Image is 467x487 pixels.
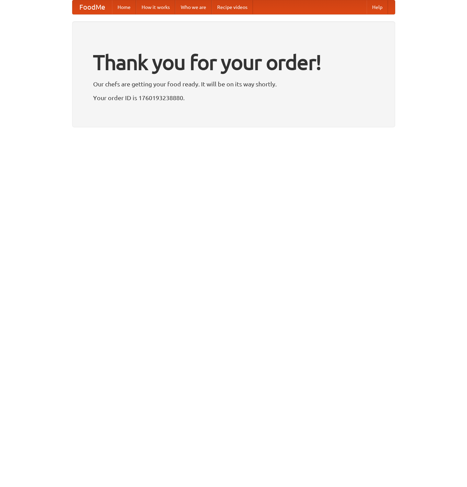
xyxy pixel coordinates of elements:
a: FoodMe [73,0,112,14]
h1: Thank you for your order! [93,46,374,79]
a: Recipe videos [212,0,253,14]
a: Help [367,0,388,14]
a: How it works [136,0,175,14]
p: Your order ID is 1760193238880. [93,93,374,103]
p: Our chefs are getting your food ready. It will be on its way shortly. [93,79,374,89]
a: Who we are [175,0,212,14]
a: Home [112,0,136,14]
